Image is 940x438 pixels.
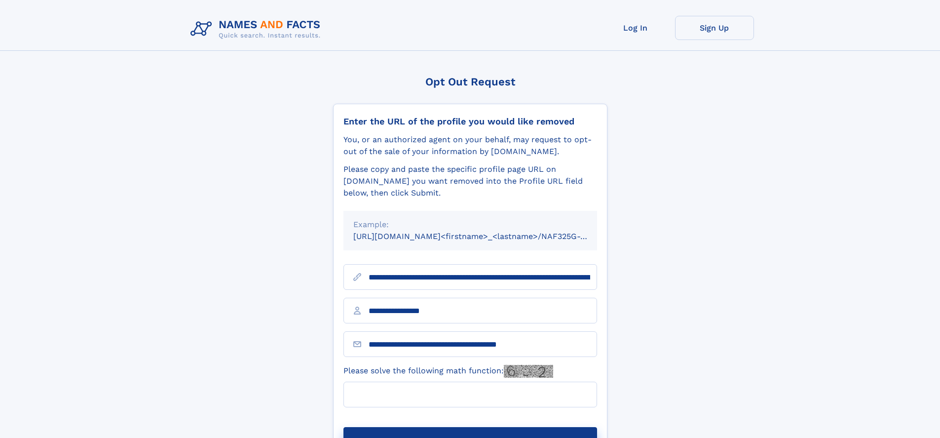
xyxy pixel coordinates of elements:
[333,76,607,88] div: Opt Out Request
[353,219,587,231] div: Example:
[675,16,754,40] a: Sign Up
[343,116,597,127] div: Enter the URL of the profile you would like removed
[343,134,597,158] div: You, or an authorized agent on your behalf, may request to opt-out of the sale of your informatio...
[187,16,329,42] img: Logo Names and Facts
[343,365,553,378] label: Please solve the following math function:
[596,16,675,40] a: Log In
[353,232,616,241] small: [URL][DOMAIN_NAME]<firstname>_<lastname>/NAF325G-xxxxxxxx
[343,163,597,199] div: Please copy and paste the specific profile page URL on [DOMAIN_NAME] you want removed into the Pr...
